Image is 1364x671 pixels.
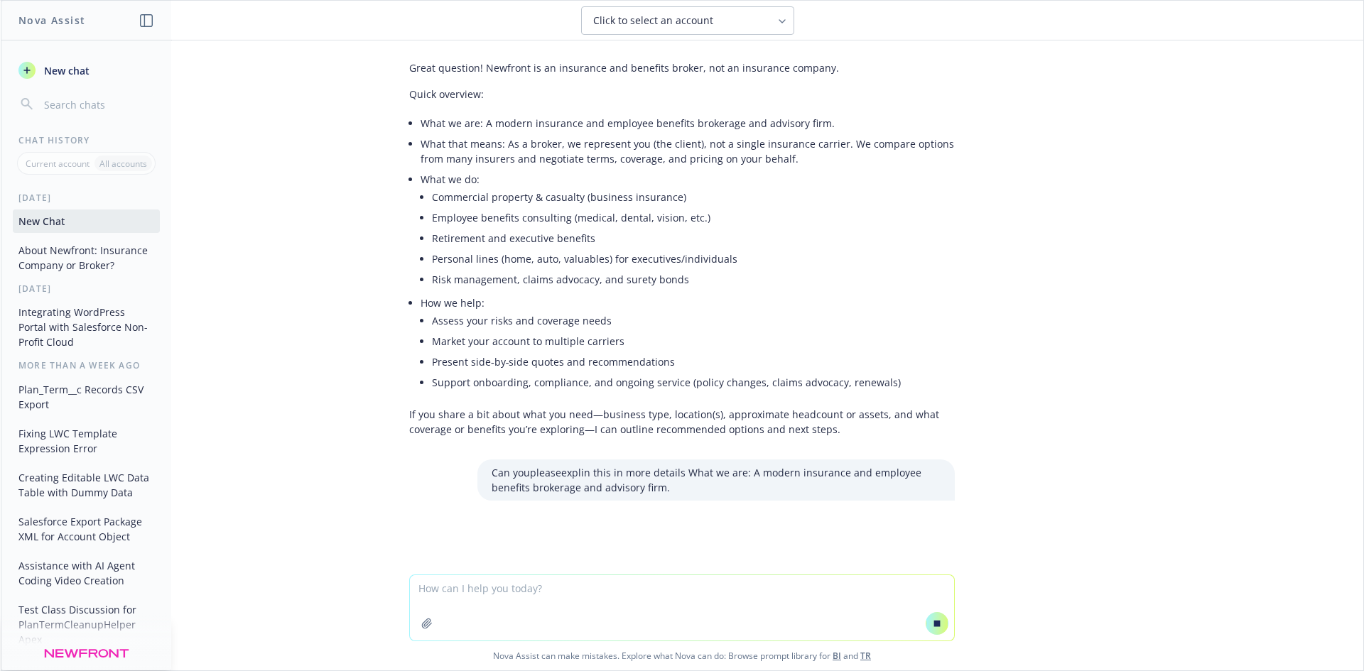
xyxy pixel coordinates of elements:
div: [DATE] [1,283,171,295]
div: Chat History [1,134,171,146]
div: More than a week ago [1,359,171,371]
button: Salesforce Export Package XML for Account Object [13,510,160,548]
p: Current account [26,158,90,170]
h1: Nova Assist [18,13,85,28]
span: Nova Assist can make mistakes. Explore what Nova can do: Browse prompt library for and [6,641,1358,670]
button: Click to select an account [581,6,794,35]
li: Commercial property & casualty (business insurance) [432,187,955,207]
p: All accounts [99,158,147,170]
li: Personal lines (home, auto, valuables) for executives/individuals [432,249,955,269]
li: How we help: [421,293,955,395]
button: Assistance with AI Agent Coding Video Creation [13,554,160,592]
button: New Chat [13,209,160,233]
a: BI [833,650,841,662]
li: What we are: A modern insurance and employee benefits brokerage and advisory firm. [421,113,955,133]
li: Employee benefits consulting (medical, dental, vision, etc.) [432,207,955,228]
button: Creating Editable LWC Data Table with Dummy Data [13,466,160,504]
span: New chat [41,63,90,78]
li: Present side‑by‑side quotes and recommendations [432,351,955,372]
p: Quick overview: [409,87,955,102]
span: Click to select an account [593,13,713,28]
li: Risk management, claims advocacy, and surety bonds [432,269,955,290]
p: Can youpleaseexplin this in more details What we are: A modern insurance and employee benefits br... [492,465,941,495]
a: TR [860,650,871,662]
p: If you share a bit about what you need—business type, location(s), approximate headcount or asset... [409,407,955,437]
button: Plan_Term__c Records CSV Export [13,378,160,416]
input: Search chats [41,94,154,114]
button: About Newfront: Insurance Company or Broker? [13,239,160,277]
button: Fixing LWC Template Expression Error [13,422,160,460]
li: Market your account to multiple carriers [432,331,955,351]
div: [DATE] [1,192,171,204]
button: Integrating WordPress Portal with Salesforce Non-Profit Cloud [13,300,160,354]
button: Test Class Discussion for PlanTermCleanupHelper Apex [13,598,160,651]
li: Assess your risks and coverage needs [432,310,955,331]
li: Support onboarding, compliance, and ongoing service (policy changes, claims advocacy, renewals) [432,372,955,393]
button: New chat [13,58,160,83]
li: What that means: As a broker, we represent you (the client), not a single insurance carrier. We c... [421,133,955,169]
p: Great question! Newfront is an insurance and benefits broker, not an insurance company. [409,60,955,75]
li: What we do: [421,169,955,293]
li: Retirement and executive benefits [432,228,955,249]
